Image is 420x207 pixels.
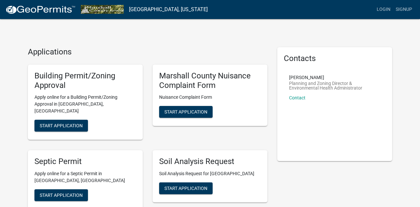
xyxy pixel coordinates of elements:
[40,123,83,128] span: Start Application
[34,189,88,201] button: Start Application
[34,71,136,90] h5: Building Permit/Zoning Approval
[289,75,380,80] p: [PERSON_NAME]
[289,95,305,100] a: Contact
[289,81,380,90] p: Planning and Zoning Director & Environmental Health Administrator
[164,186,207,191] span: Start Application
[164,109,207,114] span: Start Application
[28,47,267,57] h4: Applications
[34,170,136,184] p: Apply online for a Septic Permit in [GEOGRAPHIC_DATA], [GEOGRAPHIC_DATA]
[40,193,83,198] span: Start Application
[284,54,386,63] h5: Contacts
[159,106,213,118] button: Start Application
[159,94,261,101] p: Nuisance Complaint Form
[34,157,136,166] h5: Septic Permit
[393,3,415,16] a: Signup
[159,157,261,166] h5: Soil Analysis Request
[159,170,261,177] p: Soil Analysis Request for [GEOGRAPHIC_DATA]
[129,4,208,15] a: [GEOGRAPHIC_DATA], [US_STATE]
[81,5,124,14] img: Marshall County, Iowa
[34,120,88,132] button: Start Application
[34,94,136,114] p: Apply online for a Building Permit/Zoning Approval in [GEOGRAPHIC_DATA], [GEOGRAPHIC_DATA]
[374,3,393,16] a: Login
[159,182,213,194] button: Start Application
[159,71,261,90] h5: Marshall County Nuisance Complaint Form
